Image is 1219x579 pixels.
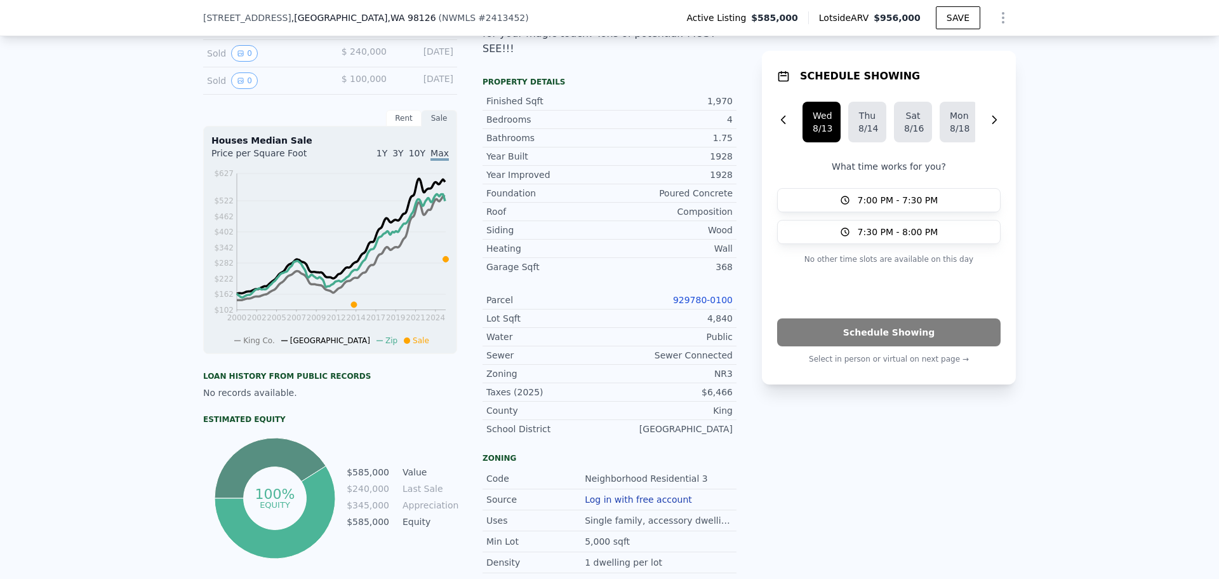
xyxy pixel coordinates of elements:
div: Sewer [486,349,609,362]
div: No records available. [203,386,457,399]
td: $240,000 [346,482,390,496]
div: Neighborhood Residential 3 [585,472,710,485]
div: Sewer Connected [609,349,733,362]
div: Heating [486,242,609,255]
span: 3Y [392,148,403,158]
div: Year Improved [486,168,609,181]
div: 5,000 sqft [585,535,632,548]
div: Parcel [486,294,609,306]
div: Density [486,556,585,569]
div: Garage Sqft [486,261,609,273]
tspan: 2012 [326,313,346,322]
div: Loan history from public records [203,371,457,381]
div: Siding [486,224,609,236]
div: Source [486,493,585,506]
tspan: 2024 [426,313,446,322]
div: King [609,404,733,417]
div: 4,840 [609,312,733,325]
span: 7:30 PM - 8:00 PM [858,226,938,238]
span: $956,000 [874,13,921,23]
div: Poured Concrete [609,187,733,200]
tspan: 2002 [247,313,267,322]
div: 368 [609,261,733,273]
div: 1928 [609,150,733,163]
div: Single family, accessory dwellings. [585,514,733,527]
div: Thu [858,109,876,122]
tspan: $342 [214,243,234,252]
div: Water [486,330,609,343]
div: Bathrooms [486,132,609,144]
div: Uses [486,514,585,527]
div: Year Built [486,150,609,163]
div: Bedrooms [486,113,609,126]
div: Sold [207,72,320,89]
span: Zip [385,336,397,345]
div: Taxes (2025) [486,386,609,398]
tspan: $222 [214,275,234,283]
div: 1,970 [609,95,733,107]
div: 1928 [609,168,733,181]
td: $585,000 [346,465,390,479]
tspan: $522 [214,196,234,205]
button: 7:30 PM - 8:00 PM [777,220,1001,244]
div: ( ) [439,11,529,24]
span: Max [430,148,449,161]
button: SAVE [936,6,980,29]
div: 1 dwelling per lot [585,556,665,569]
span: $ 240,000 [342,46,387,57]
tspan: 2019 [386,313,406,322]
tspan: equity [260,500,290,509]
div: $6,466 [609,386,733,398]
tspan: 2021 [406,313,425,322]
tspan: $462 [214,212,234,221]
div: Estimated Equity [203,414,457,425]
button: 7:00 PM - 7:30 PM [777,188,1001,212]
tspan: 100% [255,486,295,502]
button: Wed8/13 [803,102,841,142]
tspan: 2017 [366,313,386,322]
div: 8/18 [950,122,968,135]
div: Lot Sqft [486,312,609,325]
button: View historical data [231,45,258,62]
div: Mon [950,109,968,122]
tspan: $162 [214,290,234,299]
div: Rent [386,110,422,126]
span: , WA 98126 [387,13,436,23]
span: $ 100,000 [342,74,387,84]
div: Houses Median Sale [211,134,449,147]
span: , [GEOGRAPHIC_DATA] [291,11,436,24]
tspan: $627 [214,169,234,178]
div: Zoning [486,367,609,380]
span: King Co. [243,336,275,345]
button: Log in with free account [585,494,692,505]
tspan: 2007 [287,313,307,322]
span: Sale [413,336,429,345]
td: Equity [400,515,457,529]
div: 8/14 [858,122,876,135]
span: 10Y [409,148,425,158]
td: $345,000 [346,498,390,512]
div: Foundation [486,187,609,200]
span: Active Listing [686,11,751,24]
div: Finished Sqft [486,95,609,107]
tspan: $282 [214,259,234,268]
span: Lotside ARV [819,11,874,24]
tspan: 2009 [307,313,326,322]
div: Wall [609,242,733,255]
div: School District [486,423,609,435]
div: Public [609,330,733,343]
div: Property details [483,77,736,87]
div: Zoning [483,453,736,463]
tspan: 2005 [267,313,286,322]
div: Price per Square Foot [211,147,330,167]
button: Sat8/16 [894,102,932,142]
tspan: 2000 [227,313,247,322]
td: Appreciation [400,498,457,512]
div: 4 [609,113,733,126]
div: Wed [813,109,830,122]
tspan: $102 [214,306,234,315]
div: Wood [609,224,733,236]
h1: SCHEDULE SHOWING [800,69,920,84]
span: NWMLS [442,13,476,23]
div: [GEOGRAPHIC_DATA] [609,423,733,435]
